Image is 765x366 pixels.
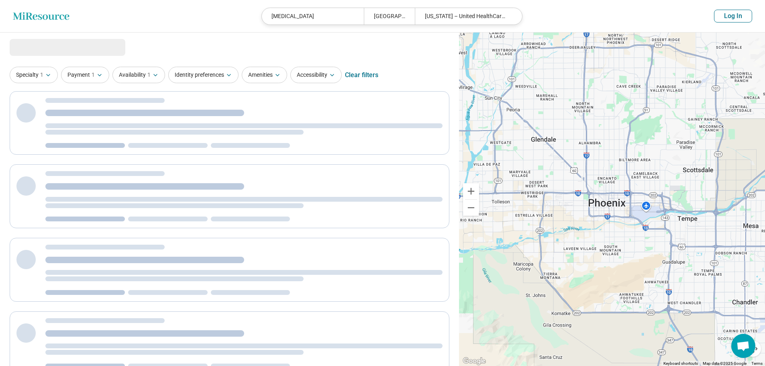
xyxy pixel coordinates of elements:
div: [MEDICAL_DATA] [262,8,364,25]
div: Clear filters [345,65,378,85]
button: Zoom out [463,200,479,216]
button: Specialty1 [10,67,58,83]
div: [US_STATE] – United HealthCare Student Resources [415,8,517,25]
button: Accessibility [290,67,342,83]
span: Map data ©2025 Google [703,361,747,366]
button: Payment1 [61,67,109,83]
button: Availability1 [112,67,165,83]
button: Log In [714,10,752,22]
span: Loading... [10,39,77,55]
span: 1 [40,71,43,79]
a: Open chat [731,334,755,358]
span: 1 [147,71,151,79]
span: 1 [92,71,95,79]
button: Zoom in [463,183,479,199]
div: [GEOGRAPHIC_DATA], AZ 85004 [364,8,415,25]
button: Amenities [242,67,287,83]
button: Identity preferences [168,67,239,83]
a: Terms (opens in new tab) [751,361,763,366]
